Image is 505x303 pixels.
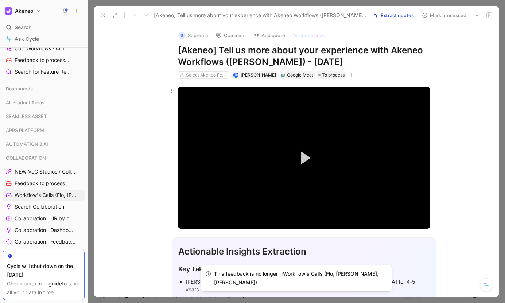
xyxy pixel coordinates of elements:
a: Collaboration · All IMs [3,248,85,259]
span: SEAMLESS ASSET [6,113,47,120]
span: Coll. Workflows · All IMs [15,45,72,53]
button: Mark processed [419,10,470,20]
span: Collaboration · Dashboard [15,226,75,234]
div: To process [317,71,346,79]
span: Summarize [300,32,325,39]
div: Google Meet [287,71,313,79]
span: Search for Feature Requests [15,68,72,76]
span: Ask Cycle [15,35,39,43]
div: SEAMLESS ASSET [3,111,85,122]
span: Search Collaboration [15,203,64,210]
h1: Akeneo [15,8,33,14]
a: Workflow's Calls (Flo, [PERSON_NAME], [PERSON_NAME]) [3,190,85,201]
span: Feedback to process [15,180,65,187]
span: Collaboration · UR by project [15,215,75,222]
a: NEW VoC Studios / Collaboration [3,166,85,177]
span: Feedback to process [15,57,71,64]
span: NEW VoC Studios / Collaboration [15,168,76,175]
span: [PERSON_NAME] [241,72,276,78]
div: Dashboards [3,83,85,94]
div: R [234,73,238,77]
div: AUTOMATION & AI [3,139,85,152]
button: Play Video [288,141,321,174]
a: Collaboration · UR by project [3,213,85,224]
a: Collaboration · Feedback by source [3,236,85,247]
img: Akeneo [5,7,12,15]
div: SEAMLESS ASSET [3,111,85,124]
button: Add quote [250,30,288,40]
div: All Product Areas [3,97,85,110]
button: Extract quotes [370,10,417,20]
span: Dashboards [6,85,33,92]
div: Video Player [178,87,430,229]
div: Check our to save all your data in time. [7,279,81,297]
span: AUTOMATION & AI [6,140,48,148]
div: Key Takeaways [178,264,430,274]
div: Dashboards [3,83,85,96]
span: To process [322,71,345,79]
div: All Product Areas [3,97,85,108]
span: This feedback is no longer in Workflow's Calls (Flo, [PERSON_NAME], [PERSON_NAME]) [214,271,378,285]
a: Search Collaboration [3,201,85,212]
a: Coll. Workflows · All IMs [3,43,85,54]
a: Ask Cycle [3,34,85,44]
span: All Product Areas [6,99,44,106]
button: AkeneoAkeneo [3,6,43,16]
a: export guide [31,280,62,287]
span: [Akeneo] Tell us more about your experience with Akeneo Workflows ([PERSON_NAME]) - [DATE] [154,11,368,20]
div: APPS PLATFORM [3,125,85,136]
span: APPS PLATFORM [6,127,44,134]
h1: [Akeneo] Tell us more about your experience with Akeneo Workflows ([PERSON_NAME]) - [DATE] [178,44,430,68]
div: S [178,32,186,39]
div: Actionable Insights Extraction [178,245,430,258]
div: [PERSON_NAME] has been using Akeneo for data management in [GEOGRAPHIC_DATA] for 4-5 years. [186,278,430,293]
div: Select Akeneo Features [186,71,227,79]
a: Collaboration · Dashboard [3,225,85,236]
div: AUTOMATION & AI [3,139,85,149]
button: Comment [213,30,249,40]
div: APPS PLATFORM [3,125,85,138]
div: Cycle will shut down on the [DATE]. [7,262,81,279]
span: Workflow's Calls (Flo, [PERSON_NAME], [PERSON_NAME]) [15,191,78,199]
span: COLLABORATION [6,154,46,162]
button: SSoprema [175,30,211,41]
span: Collaboration · Feedback by source [15,238,76,245]
a: Search for Feature Requests [3,66,85,77]
a: Feedback to processCOLLABORATION [3,55,85,66]
div: COLLABORATIONNEW VoC Studios / CollaborationFeedback to processWorkflow's Calls (Flo, [PERSON_NAM... [3,152,85,282]
div: Search [3,22,85,33]
button: Summarize [289,30,329,40]
a: Feedback to process [3,178,85,189]
div: COLLABORATION [3,152,85,163]
span: Search [15,23,31,32]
